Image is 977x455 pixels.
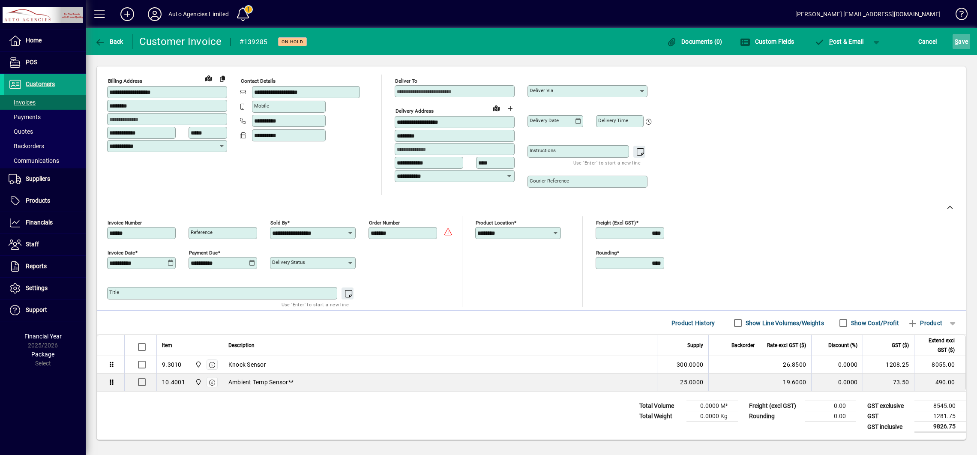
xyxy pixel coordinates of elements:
[4,30,86,51] a: Home
[139,35,222,48] div: Customer Invoice
[892,341,909,350] span: GST ($)
[530,87,553,93] mat-label: Deliver via
[489,101,503,115] a: View on map
[26,37,42,44] span: Home
[4,278,86,299] a: Settings
[26,263,47,269] span: Reports
[228,360,266,369] span: Knock Sensor
[908,316,942,330] span: Product
[31,351,54,358] span: Package
[191,229,213,235] mat-label: Reference
[9,128,33,135] span: Quotes
[765,378,806,386] div: 19.6000
[4,234,86,255] a: Staff
[109,289,119,295] mat-label: Title
[914,401,966,411] td: 8545.00
[9,99,36,106] span: Invoices
[24,333,62,340] span: Financial Year
[795,7,941,21] div: [PERSON_NAME] [EMAIL_ADDRESS][DOMAIN_NAME]
[395,78,417,84] mat-label: Deliver To
[765,360,806,369] div: 26.8500
[282,299,349,309] mat-hint: Use 'Enter' to start a new line
[731,341,755,350] span: Backorder
[216,72,229,85] button: Copy to Delivery address
[369,220,400,226] mat-label: Order number
[4,110,86,124] a: Payments
[26,241,39,248] span: Staff
[26,284,48,291] span: Settings
[745,401,805,411] td: Freight (excl GST)
[228,378,294,386] span: Ambient Temp Sensor**
[667,38,722,45] span: Documents (0)
[503,102,517,115] button: Choose address
[920,336,955,355] span: Extend excl GST ($)
[596,250,617,256] mat-label: Rounding
[916,34,939,49] button: Cancel
[193,377,203,387] span: Rangiora
[863,401,914,411] td: GST exclusive
[738,34,796,49] button: Custom Fields
[162,378,185,386] div: 10.4001
[955,35,968,48] span: ave
[686,401,738,411] td: 0.0000 M³
[272,259,305,265] mat-label: Delivery status
[168,7,229,21] div: Auto Agencies Limited
[914,422,966,432] td: 9826.75
[530,147,556,153] mat-label: Instructions
[744,319,824,327] label: Show Line Volumes/Weights
[26,219,53,226] span: Financials
[828,341,857,350] span: Discount (%)
[108,220,142,226] mat-label: Invoice number
[4,190,86,212] a: Products
[671,316,715,330] span: Product History
[811,356,863,374] td: 0.0000
[108,250,135,256] mat-label: Invoice date
[26,81,55,87] span: Customers
[680,378,703,386] span: 25.0000
[202,71,216,85] a: View on map
[93,34,126,49] button: Back
[863,411,914,422] td: GST
[114,6,141,22] button: Add
[677,360,703,369] span: 300.0000
[914,374,965,391] td: 490.00
[86,34,133,49] app-page-header-button: Back
[4,299,86,321] a: Support
[687,341,703,350] span: Supply
[193,360,203,369] span: Rangiora
[863,356,914,374] td: 1208.25
[254,103,269,109] mat-label: Mobile
[95,38,123,45] span: Back
[953,34,970,49] button: Save
[949,2,966,30] a: Knowledge Base
[635,411,686,422] td: Total Weight
[4,256,86,277] a: Reports
[829,38,833,45] span: P
[573,158,641,168] mat-hint: Use 'Enter' to start a new line
[162,341,172,350] span: Item
[665,34,725,49] button: Documents (0)
[811,374,863,391] td: 0.0000
[4,139,86,153] a: Backorders
[240,35,268,49] div: #139285
[9,157,59,164] span: Communications
[4,52,86,73] a: POS
[686,411,738,422] td: 0.0000 Kg
[4,212,86,233] a: Financials
[270,220,287,226] mat-label: Sold by
[635,401,686,411] td: Total Volume
[141,6,168,22] button: Profile
[4,95,86,110] a: Invoices
[26,59,37,66] span: POS
[596,220,636,226] mat-label: Freight (excl GST)
[918,35,937,48] span: Cancel
[814,38,864,45] span: ost & Email
[189,250,218,256] mat-label: Payment due
[668,315,719,331] button: Product History
[863,422,914,432] td: GST inclusive
[740,38,794,45] span: Custom Fields
[9,114,41,120] span: Payments
[863,374,914,391] td: 73.50
[4,168,86,190] a: Suppliers
[476,220,514,226] mat-label: Product location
